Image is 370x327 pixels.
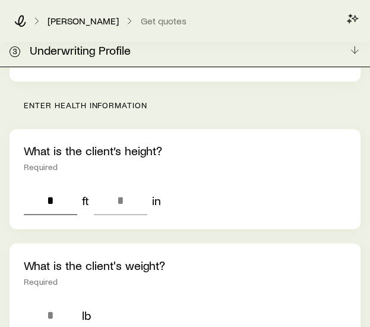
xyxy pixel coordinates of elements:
p: What is the client's weight? [24,257,346,272]
div: in [152,193,161,207]
div: Required [24,276,346,286]
p: Enter health information [24,100,360,110]
div: lb [82,307,91,322]
div: ft [82,193,89,207]
div: Required [24,162,346,172]
p: [PERSON_NAME] [48,15,119,27]
button: Get quotes [140,15,187,27]
p: What is the client’s height? [24,143,346,158]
